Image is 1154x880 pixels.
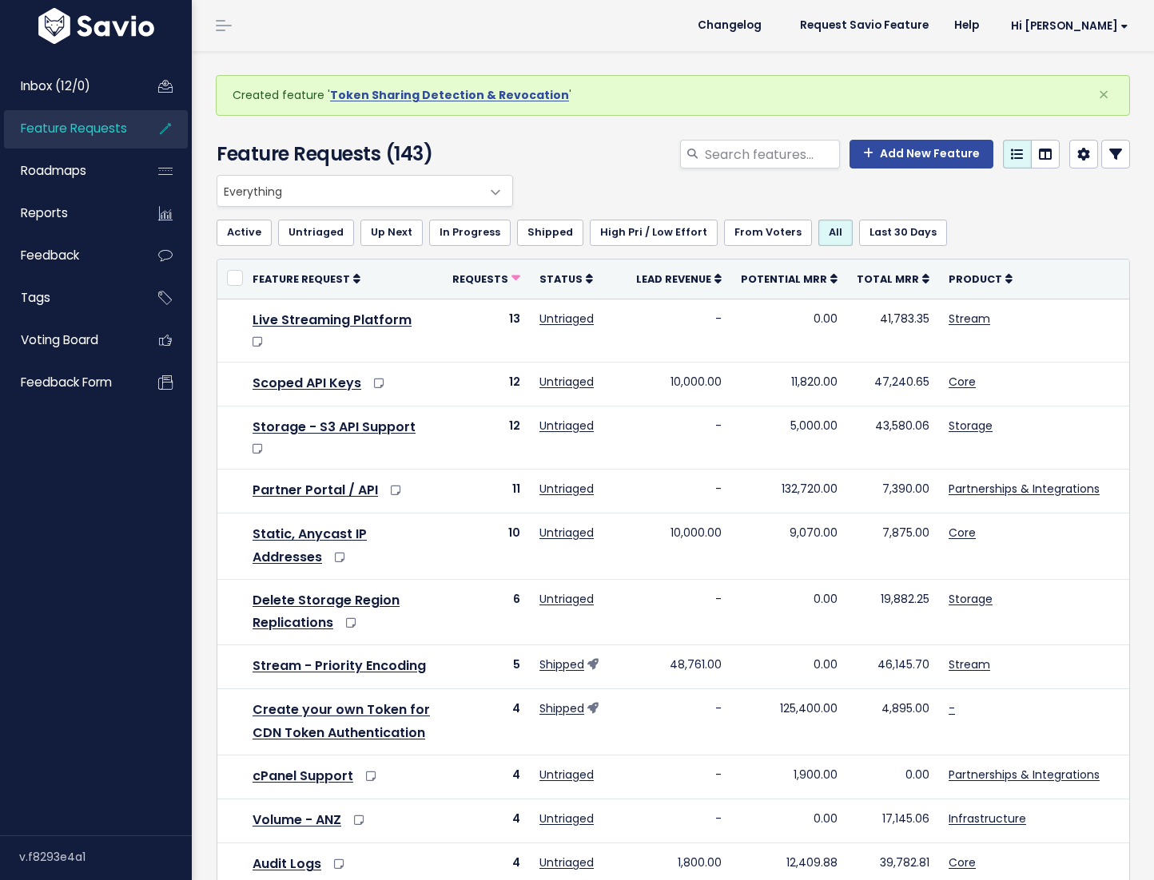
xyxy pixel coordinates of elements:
[278,220,354,245] a: Untriaged
[847,799,939,843] td: 17,145.06
[741,272,827,286] span: Potential MRR
[731,299,847,362] td: 0.00
[4,237,133,274] a: Feedback
[539,271,593,287] a: Status
[4,364,133,401] a: Feedback form
[443,406,530,469] td: 12
[360,220,423,245] a: Up Next
[443,579,530,645] td: 6
[253,311,412,329] a: Live Streaming Platform
[253,418,416,436] a: Storage - S3 API Support
[539,311,594,327] a: Untriaged
[949,656,990,672] a: Stream
[703,140,840,168] input: Search features...
[4,195,133,232] a: Reports
[217,220,272,245] a: Active
[731,513,847,580] td: 9,070.00
[949,311,990,327] a: Stream
[443,469,530,513] td: 11
[731,579,847,645] td: 0.00
[627,513,731,580] td: 10,000.00
[847,362,939,406] td: 47,240.65
[731,755,847,799] td: 1,900.00
[4,68,133,105] a: Inbox (12/0)
[217,176,480,206] span: Everything
[627,689,731,755] td: -
[539,418,594,434] a: Untriaged
[847,755,939,799] td: 0.00
[949,767,1100,783] a: Partnerships & Integrations
[1082,76,1125,114] button: Close
[847,579,939,645] td: 19,882.25
[253,854,321,873] a: Audit Logs
[443,362,530,406] td: 12
[21,374,112,390] span: Feedback form
[330,87,569,103] a: Token Sharing Detection & Revocation
[636,272,711,286] span: Lead Revenue
[818,220,853,245] a: All
[731,362,847,406] td: 11,820.00
[539,374,594,390] a: Untriaged
[21,162,86,179] span: Roadmaps
[859,220,947,245] a: Last 30 Days
[949,418,993,434] a: Storage
[21,77,90,94] span: Inbox (12/0)
[847,469,939,513] td: 7,390.00
[4,110,133,147] a: Feature Requests
[21,247,79,264] span: Feedback
[253,591,400,632] a: Delete Storage Region Replications
[21,331,98,348] span: Voting Board
[847,645,939,689] td: 46,145.70
[1098,81,1109,108] span: ×
[21,120,127,137] span: Feature Requests
[34,8,158,44] img: logo-white.9d6f32f41409.svg
[698,20,762,31] span: Changelog
[949,272,1002,286] span: Product
[217,140,505,168] h4: Feature Requests (143)
[253,481,378,499] a: Partner Portal / API
[443,799,530,843] td: 4
[539,272,583,286] span: Status
[539,591,594,607] a: Untriaged
[443,513,530,580] td: 10
[452,272,508,286] span: Requests
[787,14,941,38] a: Request Savio Feature
[949,591,993,607] a: Storage
[941,14,992,38] a: Help
[443,645,530,689] td: 5
[627,799,731,843] td: -
[627,645,731,689] td: 48,761.00
[590,220,718,245] a: High Pri / Low Effort
[216,75,1130,116] div: Created feature ' '
[21,289,50,306] span: Tags
[429,220,511,245] a: In Progress
[627,362,731,406] td: 10,000.00
[253,656,426,675] a: Stream - Priority Encoding
[539,767,594,783] a: Untriaged
[627,579,731,645] td: -
[627,755,731,799] td: -
[847,406,939,469] td: 43,580.06
[731,689,847,755] td: 125,400.00
[850,140,993,168] a: Add New Feature
[21,204,68,221] span: Reports
[253,767,353,785] a: cPanel Support
[847,299,939,362] td: 41,783.35
[19,836,192,878] div: v.f8293e4a1
[949,700,955,716] a: -
[443,689,530,755] td: 4
[443,299,530,362] td: 13
[452,271,520,287] a: Requests
[217,175,513,207] span: Everything
[949,811,1026,826] a: Infrastructure
[539,854,594,870] a: Untriaged
[4,153,133,189] a: Roadmaps
[731,799,847,843] td: 0.00
[992,14,1141,38] a: Hi [PERSON_NAME]
[731,406,847,469] td: 5,000.00
[539,700,584,716] a: Shipped
[517,220,583,245] a: Shipped
[539,481,594,497] a: Untriaged
[949,854,976,870] a: Core
[731,645,847,689] td: 0.00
